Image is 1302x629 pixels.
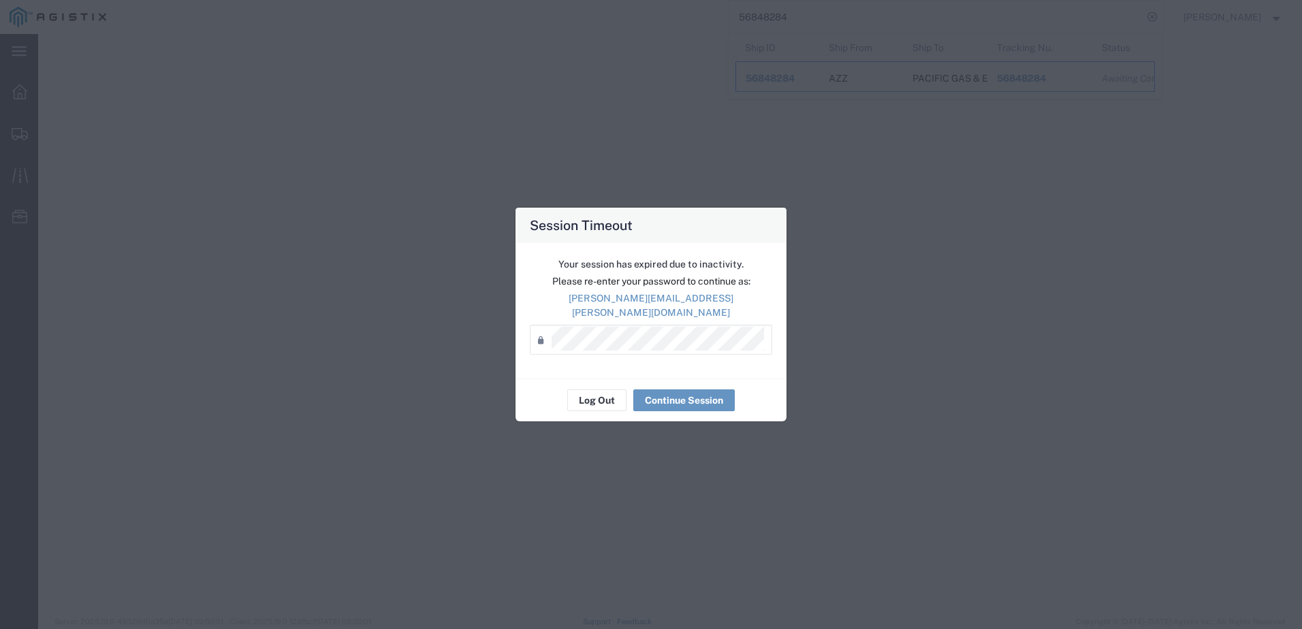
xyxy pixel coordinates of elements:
[530,257,772,272] p: Your session has expired due to inactivity.
[567,389,626,411] button: Log Out
[530,215,633,235] h4: Session Timeout
[530,274,772,289] p: Please re-enter your password to continue as:
[633,389,735,411] button: Continue Session
[530,291,772,320] p: [PERSON_NAME][EMAIL_ADDRESS][PERSON_NAME][DOMAIN_NAME]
